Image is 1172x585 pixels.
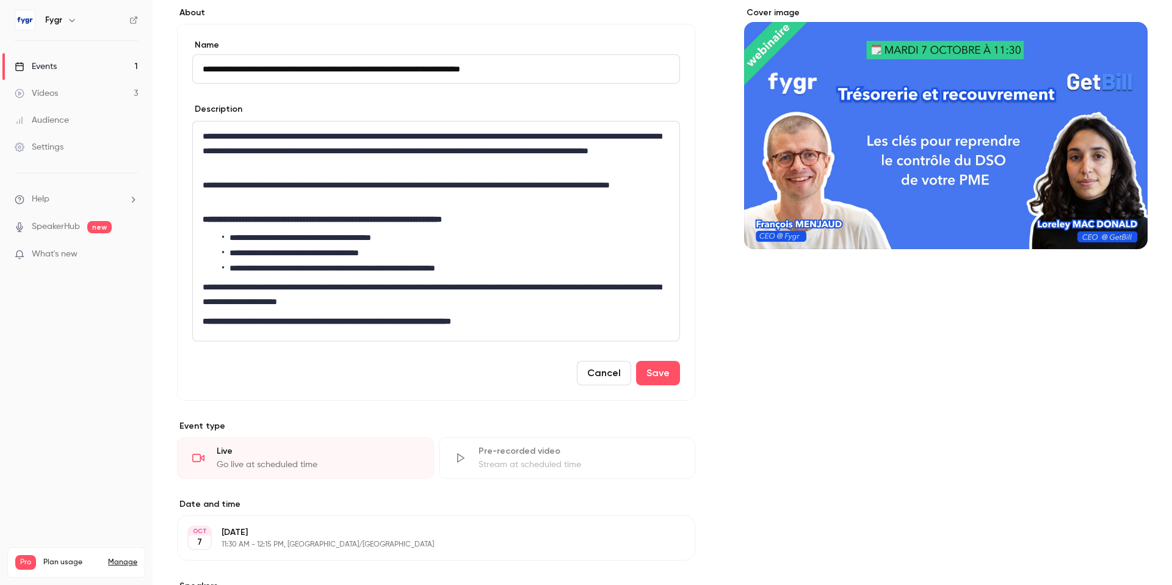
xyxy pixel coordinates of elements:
[479,445,681,457] div: Pre-recorded video
[193,122,679,341] div: editor
[32,248,78,261] span: What's new
[177,420,695,432] p: Event type
[744,7,1148,249] section: Cover image
[15,87,58,100] div: Videos
[217,459,419,471] div: Go live at scheduled time
[189,527,211,536] div: OCT
[43,558,101,567] span: Plan usage
[15,555,36,570] span: Pro
[108,558,137,567] a: Manage
[192,39,680,51] label: Name
[45,14,62,26] h6: Fygr
[15,114,69,126] div: Audience
[15,10,35,30] img: Fygr
[15,193,138,206] li: help-dropdown-opener
[177,498,695,511] label: Date and time
[222,526,631,539] p: [DATE]
[222,540,631,550] p: 11:30 AM - 12:15 PM, [GEOGRAPHIC_DATA]/[GEOGRAPHIC_DATA]
[744,7,1148,19] label: Cover image
[192,103,242,115] label: Description
[217,445,419,457] div: Live
[177,7,695,19] label: About
[32,220,80,233] a: SpeakerHub
[192,121,680,341] section: description
[15,60,57,73] div: Events
[636,361,680,385] button: Save
[123,249,138,260] iframe: Noticeable Trigger
[479,459,681,471] div: Stream at scheduled time
[577,361,631,385] button: Cancel
[32,193,49,206] span: Help
[15,141,63,153] div: Settings
[177,437,434,479] div: LiveGo live at scheduled time
[197,536,202,548] p: 7
[439,437,696,479] div: Pre-recorded videoStream at scheduled time
[87,221,112,233] span: new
